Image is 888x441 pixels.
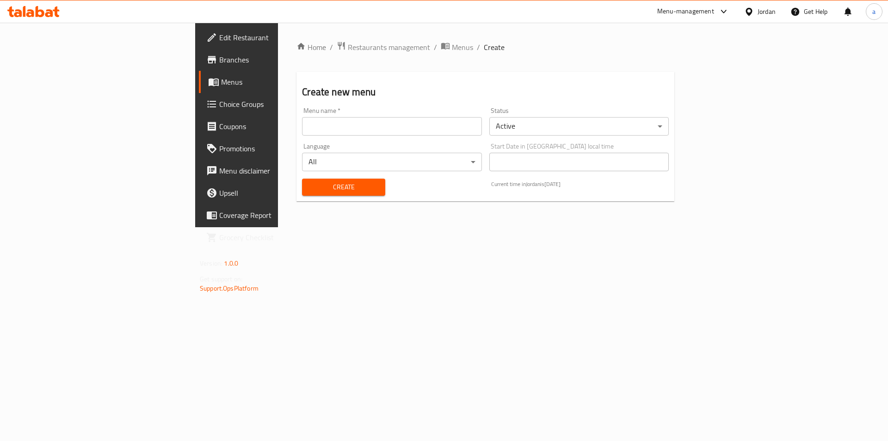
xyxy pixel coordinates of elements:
input: Please enter Menu name [302,117,481,136]
p: Current time in Jordan is [DATE] [491,180,669,188]
span: a [872,6,876,17]
a: Choice Groups [199,93,344,115]
span: 1.0.0 [224,257,238,269]
a: Upsell [199,182,344,204]
span: Restaurants management [348,42,430,53]
a: Coupons [199,115,344,137]
span: Promotions [219,143,336,154]
a: Menu disclaimer [199,160,344,182]
span: Edit Restaurant [219,32,336,43]
a: Restaurants management [337,41,430,53]
span: Menus [452,42,473,53]
a: Coverage Report [199,204,344,226]
nav: breadcrumb [296,41,674,53]
a: Grocery Checklist [199,226,344,248]
span: Choice Groups [219,99,336,110]
h2: Create new menu [302,85,669,99]
a: Menus [199,71,344,93]
span: Menu disclaimer [219,165,336,176]
li: / [477,42,480,53]
a: Menus [441,41,473,53]
span: Version: [200,257,222,269]
div: Active [489,117,669,136]
button: Create [302,179,385,196]
li: / [434,42,437,53]
span: Coupons [219,121,336,132]
span: Upsell [219,187,336,199]
span: Create [484,42,505,53]
div: Menu-management [657,6,714,17]
span: Branches [219,54,336,65]
div: Jordan [758,6,776,17]
a: Promotions [199,137,344,160]
a: Support.OpsPlatform [200,282,259,294]
a: Branches [199,49,344,71]
span: Get support on: [200,273,242,285]
a: Edit Restaurant [199,26,344,49]
span: Grocery Checklist [219,232,336,243]
span: Coverage Report [219,210,336,221]
span: Create [309,181,378,193]
div: All [302,153,481,171]
span: Menus [221,76,336,87]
